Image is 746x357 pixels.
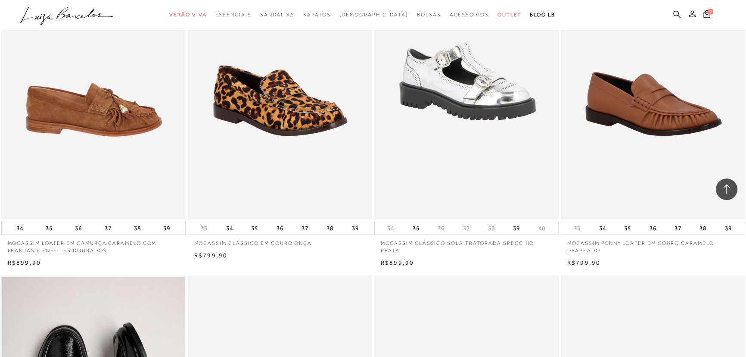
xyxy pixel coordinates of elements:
span: R$899,90 [8,259,41,266]
button: 39 [722,222,734,234]
span: 0 [707,9,713,15]
a: MOCASSIM CLÁSSICO SOLA TRATORADA SPECCHIO PRATA [374,235,559,254]
button: 35 [249,222,261,234]
span: Bolsas [417,12,441,18]
span: Sandálias [260,12,295,18]
a: categoryNavScreenReaderText [417,7,441,23]
a: categoryNavScreenReaderText [450,7,489,23]
a: BLOG LB [530,7,555,23]
button: 37 [672,222,684,234]
button: 39 [510,222,522,234]
button: 40 [536,224,548,232]
a: MOCASSIM LOAFER EM CAMURÇA CARAMELO COM FRANJAS E ENFEITES DOURADOS [1,235,186,254]
button: 37 [460,224,472,232]
button: 33 [198,224,210,232]
a: categoryNavScreenReaderText [303,7,330,23]
span: Acessórios [450,12,489,18]
button: 34 [385,224,397,232]
a: categoryNavScreenReaderText [169,7,206,23]
button: 34 [14,222,26,234]
a: categoryNavScreenReaderText [260,7,295,23]
button: 38 [697,222,709,234]
span: Sapatos [303,12,330,18]
button: 37 [299,222,311,234]
button: 35 [622,222,634,234]
button: 36 [72,222,84,234]
button: 37 [102,222,114,234]
button: 39 [349,222,361,234]
span: R$799,90 [567,259,601,266]
button: 34 [224,222,236,234]
span: R$899,90 [381,259,414,266]
span: Verão Viva [169,12,206,18]
button: 0 [701,9,713,21]
span: [DEMOGRAPHIC_DATA] [339,12,408,18]
button: 36 [647,222,659,234]
button: 33 [571,224,583,232]
span: Outlet [497,12,522,18]
button: 38 [324,222,336,234]
button: 36 [274,222,286,234]
button: 36 [435,224,447,232]
a: MOCASSIM PENNY LOAFER EM COURO CARAMELO DRAPEADO [561,235,745,254]
a: categoryNavScreenReaderText [497,7,522,23]
a: noSubCategoriesText [339,7,408,23]
button: 38 [485,224,497,232]
button: 39 [161,222,173,234]
span: Essenciais [215,12,251,18]
button: 35 [43,222,55,234]
button: 38 [131,222,143,234]
span: R$799,90 [194,252,228,259]
button: 35 [410,222,422,234]
a: categoryNavScreenReaderText [215,7,251,23]
button: 34 [597,222,609,234]
span: BLOG LB [530,12,555,18]
a: MOCASSIM CLÁSSICO EM COURO ONÇA [188,235,372,247]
